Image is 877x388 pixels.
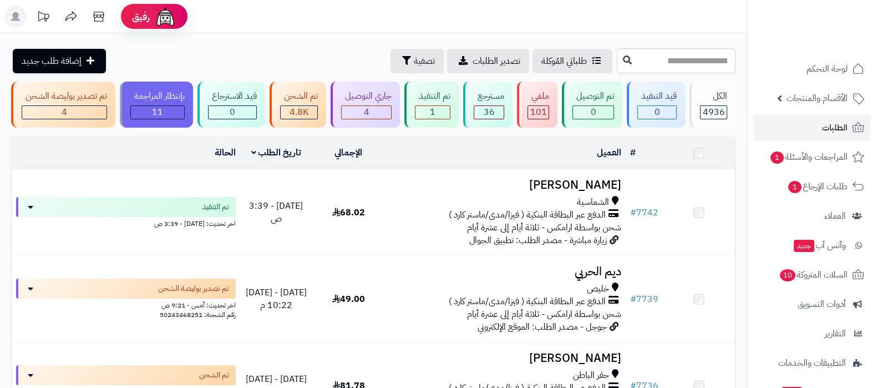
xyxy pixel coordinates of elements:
button: تصفية [391,49,444,73]
span: الأقسام والمنتجات [787,90,848,106]
span: وآتس آب [793,238,846,253]
span: جوجل - مصدر الطلب: الموقع الإلكتروني [478,320,607,334]
a: #7742 [630,206,658,219]
span: الدفع عبر البطاقة البنكية ( فيزا/مدى/ماستر كارد ) [449,295,606,308]
span: التطبيقات والخدمات [778,355,846,371]
div: 4 [342,106,391,119]
span: المراجعات والأسئلة [769,149,848,165]
a: قيد التنفيذ 0 [625,82,687,128]
div: 1 [415,106,450,119]
a: العميل [597,146,621,159]
div: قيد التنفيذ [637,90,677,103]
div: جاري التوصيل [341,90,392,103]
span: 4 [62,105,67,119]
span: زيارة مباشرة - مصدر الطلب: تطبيق الجوال [469,234,607,247]
span: طلباتي المُوكلة [541,54,587,68]
span: 101 [530,105,547,119]
a: تصدير الطلبات [447,49,529,73]
a: تم تصدير بوليصة الشحن 4 [9,82,118,128]
a: لوحة التحكم [754,56,870,82]
div: تم التوصيل [572,90,614,103]
span: 36 [484,105,495,119]
span: أدوات التسويق [798,296,846,312]
a: إضافة طلب جديد [13,49,106,73]
div: 4 [22,106,107,119]
span: [DATE] - [DATE] 10:22 م [246,286,307,312]
span: حفر الباطن [573,369,609,382]
a: أدوات التسويق [754,291,870,318]
span: 0 [230,105,235,119]
a: الإجمالي [334,146,362,159]
div: 0 [638,106,676,119]
span: الطلبات [822,120,848,135]
a: مسترجع 36 [461,82,515,128]
span: 0 [655,105,660,119]
a: السلات المتروكة10 [754,261,870,288]
a: طلبات الإرجاع1 [754,173,870,200]
h3: [PERSON_NAME] [389,179,621,192]
a: الكل4936 [687,82,738,128]
div: 0 [573,106,614,119]
div: بإنتظار المراجعة [130,90,185,103]
a: طلباتي المُوكلة [533,49,612,73]
h3: [PERSON_NAME] [389,352,621,365]
a: تاريخ الطلب [251,146,302,159]
div: اخر تحديث: [DATE] - 3:39 ص [16,217,236,229]
a: المراجعات والأسئلة1 [754,144,870,170]
span: 4 [364,105,369,119]
span: 4.8K [290,105,308,119]
a: #7739 [630,293,658,306]
a: تم التوصيل 0 [560,82,625,128]
div: قيد الاسترجاع [208,90,257,103]
a: قيد الاسترجاع 0 [195,82,267,128]
span: تم الشحن [199,370,229,381]
div: اخر تحديث: أمس - 9:21 ص [16,299,236,310]
span: تصفية [414,54,435,68]
span: 1 [788,181,802,193]
a: جاري التوصيل 4 [328,82,402,128]
span: إضافة طلب جديد [22,54,82,68]
span: جديد [794,240,814,252]
span: الشماسية [577,196,609,209]
div: تم الشحن [280,90,318,103]
span: 4936 [703,105,725,119]
span: التقارير [825,326,846,341]
a: التطبيقات والخدمات [754,350,870,376]
span: 68.02 [332,206,365,219]
div: تم تصدير بوليصة الشحن [22,90,107,103]
a: تم التنفيذ 1 [402,82,461,128]
img: ai-face.png [154,6,176,28]
span: لوحة التحكم [807,61,848,77]
span: شحن بواسطة ارامكس - ثلاثة أيام إلى عشرة أيام [467,221,621,234]
span: الدفع عبر البطاقة البنكية ( فيزا/مدى/ماستر كارد ) [449,209,606,221]
span: العملاء [824,208,846,224]
div: 101 [528,106,549,119]
div: 0 [209,106,256,119]
span: 11 [152,105,163,119]
span: السلات المتروكة [779,267,848,283]
span: تصدير الطلبات [473,54,520,68]
span: رقم الشحنة: 50243468251 [160,310,236,320]
div: 4778 [281,106,317,119]
span: 10 [780,269,795,281]
img: logo-2.png [802,29,866,53]
span: تم تصدير بوليصة الشحن [158,283,229,294]
div: 36 [474,106,504,119]
span: [DATE] - 3:39 ص [249,199,303,225]
span: شحن بواسطة ارامكس - ثلاثة أيام إلى عشرة أيام [467,308,621,321]
a: تم الشحن 4.8K [267,82,328,128]
a: تحديثات المنصة [29,6,57,31]
a: ملغي 101 [515,82,560,128]
span: 1 [430,105,435,119]
div: 11 [131,106,184,119]
span: 49.00 [332,293,365,306]
span: # [630,293,636,306]
span: طلبات الإرجاع [787,179,848,194]
h3: ديم الحربي [389,265,621,278]
span: 0 [591,105,596,119]
span: خليص [587,283,609,295]
div: تم التنفيذ [415,90,450,103]
span: 1 [770,152,784,164]
a: بإنتظار المراجعة 11 [118,82,195,128]
div: مسترجع [474,90,504,103]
